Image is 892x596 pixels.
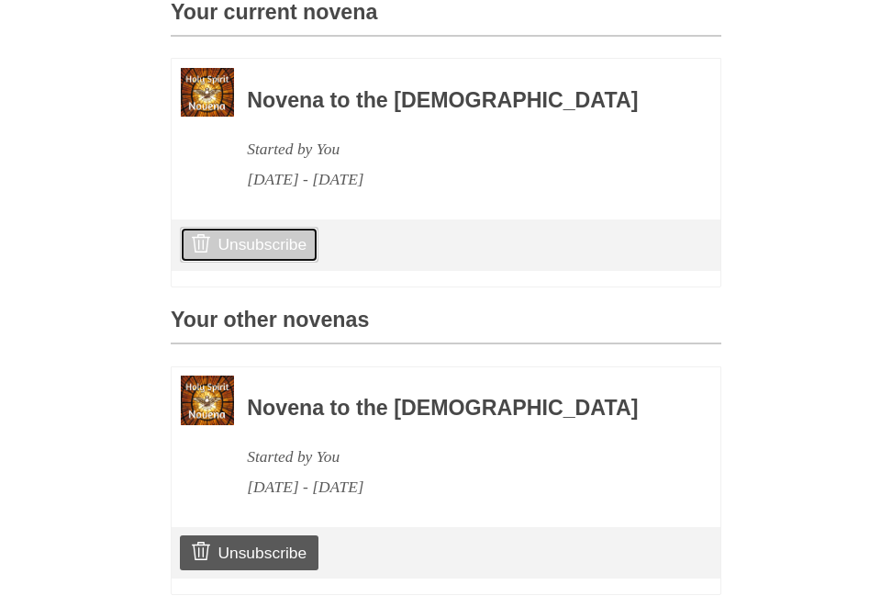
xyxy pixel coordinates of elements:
div: Started by You [247,134,671,164]
h3: Novena to the [DEMOGRAPHIC_DATA] [247,397,671,421]
div: Started by You [247,442,671,472]
h3: Your other novenas [171,309,721,344]
img: Novena image [181,376,234,425]
h3: Your current novena [171,1,721,37]
div: [DATE] - [DATE] [247,164,671,195]
img: Novena image [181,68,234,118]
div: [DATE] - [DATE] [247,472,671,502]
a: Unsubscribe [180,535,318,570]
a: Unsubscribe [180,227,318,262]
h3: Novena to the [DEMOGRAPHIC_DATA] [247,89,671,113]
